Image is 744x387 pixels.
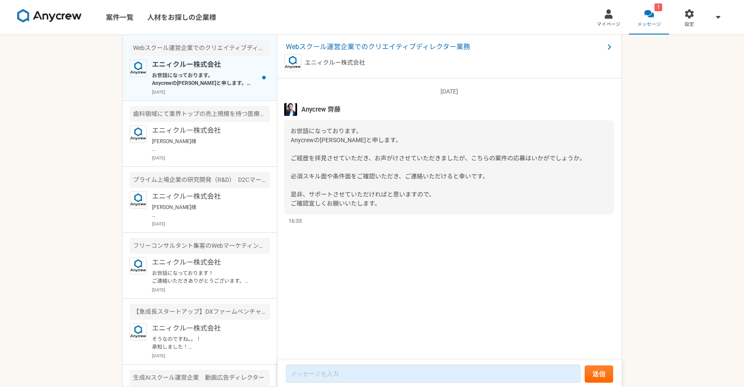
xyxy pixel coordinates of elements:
div: 生成AIスクール運営企業 動画広告ディレクター [130,370,270,386]
p: エニィクルー株式会社 [152,59,258,70]
span: お世話になっております。 Anycrewの[PERSON_NAME]と申します。 ご経歴を拝見させていただき、お声がけさせていただきましたが、こちらの案件の応募はいかがでしょうか。 必須スキル面... [291,128,586,207]
span: メッセージ [637,21,661,28]
span: Anycrew 齊藤 [301,105,341,114]
button: 送信 [585,365,613,383]
img: logo_text_blue_01.png [130,125,147,143]
div: プライム上場企業の研究開発（R&D） D2Cマーケティング施策の実行・改善 [130,172,270,188]
img: logo_text_blue_01.png [130,257,147,275]
span: 設定 [685,21,694,28]
p: [PERSON_NAME]様 本件、ご興味をお持ちいただき、ありがとうございます。 本件ですが、一度、プロジェクトを見直したいとのことで、案件自体がクローズとなりました。十分なお力添えができず、... [152,137,258,153]
p: エニィクルー株式会社 [305,58,365,67]
p: [DATE] [152,353,270,359]
div: フリーコンサルタント集客のWebマーケティング（広告運用など） [130,238,270,254]
div: 歯科領域にて業界トップの売上規模を持つ医療法人 マーケティングアドバイザー [130,106,270,122]
p: お世話になっております。 Anycrewの[PERSON_NAME]と申します。 ご経歴を拝見させていただき、お声がけさせていただきましたが、こちらの案件の応募はいかがでしょうか。 必須スキル面... [152,72,258,87]
p: [DATE] [152,287,270,293]
span: マイページ [597,21,620,28]
p: [DATE] [284,87,614,96]
p: [DATE] [152,89,270,95]
img: logo_text_blue_01.png [130,191,147,209]
p: [DATE] [152,221,270,227]
p: エニィクルー株式会社 [152,323,258,334]
span: Webスクール運営企業でのクリエイティブディレクター業務 [286,42,604,52]
p: お世話になっております！ ご連絡いただきありがとうございます。 直近、人材紹介(転職エージェント)の事業会社で転職希望者の集客をSNSの広告運用で行なっております。 月予算としては300〜400... [152,269,258,285]
p: エニィクルー株式会社 [152,191,258,202]
div: Webスクール運営企業でのクリエイティブディレクター業務 [130,40,270,56]
img: 8DqYSo04kwAAAAASUVORK5CYII= [17,9,82,23]
p: そうなのですね。。！ 承知しました！ 引き続き、何卒よろしくお願いいたします。 [152,335,258,351]
p: エニィクルー株式会社 [152,257,258,268]
p: [PERSON_NAME]様 ご返信遅くなり、申し訳ございません。 本件ですが、先方のプロジェクト体制を再編成する必要があるとのことで、一度、クローズとなりました。 ご回答いただいた中、申し訳ご... [152,203,258,219]
div: 1 [654,3,662,11]
img: S__5267474.jpg [284,103,297,116]
img: logo_text_blue_01.png [284,54,301,71]
div: 【急成長スタートアップ】DXファームベンチャー 広告マネージャー [130,304,270,320]
img: logo_text_blue_01.png [130,59,147,77]
span: 16:33 [288,217,302,225]
p: [DATE] [152,155,270,161]
img: logo_text_blue_01.png [130,323,147,340]
p: エニィクルー株式会社 [152,125,258,136]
